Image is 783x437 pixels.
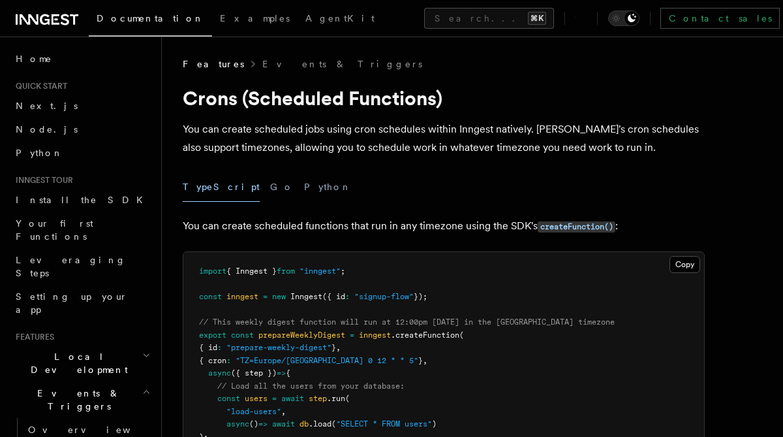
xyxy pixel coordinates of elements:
span: "load-users" [226,407,281,416]
span: , [423,356,427,365]
span: async [226,419,249,429]
span: .load [309,419,331,429]
span: // Load all the users from your database: [217,381,405,391]
span: await [272,419,295,429]
a: Examples [212,4,298,35]
a: Your first Functions [10,212,153,248]
p: You can create scheduled functions that run in any timezone using the SDK's : [183,217,705,236]
span: "TZ=Europe/[GEOGRAPHIC_DATA] 0 12 * * 5" [236,356,418,365]
span: Local Development [10,350,142,376]
a: Install the SDK [10,188,153,212]
a: Leveraging Steps [10,248,153,285]
a: Contact sales [660,8,780,29]
span: => [258,419,268,429]
a: Node.js [10,118,153,141]
a: Home [10,47,153,71]
span: "prepare-weekly-digest" [226,343,331,352]
span: inngest [359,331,391,340]
span: .createFunction [391,331,459,340]
span: { [286,368,290,378]
span: = [263,292,268,301]
span: ( [459,331,464,340]
span: new [272,292,286,301]
span: const [217,394,240,403]
span: "inngest" [299,267,341,276]
span: Features [10,332,54,342]
button: Local Development [10,345,153,381]
a: Python [10,141,153,165]
a: AgentKit [298,4,382,35]
a: Documentation [89,4,212,37]
span: : [217,343,222,352]
span: db [299,419,309,429]
span: async [208,368,231,378]
span: : [226,356,231,365]
span: Inngest tour [10,175,73,186]
a: Setting up your app [10,285,153,321]
button: Events & Triggers [10,381,153,418]
span: }); [414,292,427,301]
span: } [331,343,336,352]
span: AgentKit [305,13,375,24]
span: Install the SDK [16,195,151,205]
button: Go [270,172,294,202]
span: ( [331,419,336,429]
span: ) [432,419,437,429]
a: Events & Triggers [262,57,422,71]
span: from [277,267,295,276]
span: export [199,331,226,340]
span: : [345,292,350,301]
span: // This weekly digest function will run at 12:00pm [DATE] in the [GEOGRAPHIC_DATA] timezone [199,317,615,327]
a: createFunction() [538,219,615,232]
span: Overview [28,425,162,435]
span: Leveraging Steps [16,255,126,278]
span: Features [183,57,244,71]
span: { cron [199,356,226,365]
span: prepareWeeklyDigest [258,331,345,340]
a: Next.js [10,94,153,118]
span: Node.js [16,124,78,135]
span: Inngest [290,292,322,301]
button: Python [304,172,352,202]
span: Events & Triggers [10,387,142,413]
span: = [350,331,354,340]
kbd: ⌘K [528,12,546,25]
span: const [199,292,222,301]
span: Python [16,148,63,158]
button: Search...⌘K [424,8,554,29]
span: ( [345,394,350,403]
span: ; [341,267,345,276]
span: { Inngest } [226,267,277,276]
span: "SELECT * FROM users" [336,419,432,429]
button: Toggle dark mode [608,10,639,26]
span: Home [16,52,52,65]
button: TypeScript [183,172,260,202]
span: const [231,331,254,340]
span: { id [199,343,217,352]
span: "signup-flow" [354,292,414,301]
span: , [336,343,341,352]
span: } [418,356,423,365]
span: Setting up your app [16,291,128,315]
span: users [245,394,268,403]
span: => [277,368,286,378]
button: Copy [669,256,700,273]
p: You can create scheduled jobs using cron schedules within Inngest natively. [PERSON_NAME]'s cron ... [183,120,705,157]
span: = [272,394,277,403]
span: inngest [226,292,258,301]
span: Quick start [10,81,67,91]
span: , [281,407,286,416]
span: Next.js [16,101,78,111]
span: () [249,419,258,429]
span: .run [327,394,345,403]
span: ({ id [322,292,345,301]
span: step [309,394,327,403]
h1: Crons (Scheduled Functions) [183,86,705,110]
span: import [199,267,226,276]
span: Examples [220,13,290,24]
span: ({ step }) [231,368,277,378]
span: await [281,394,304,403]
span: Your first Functions [16,218,93,242]
span: Documentation [97,13,204,24]
code: createFunction() [538,221,615,233]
